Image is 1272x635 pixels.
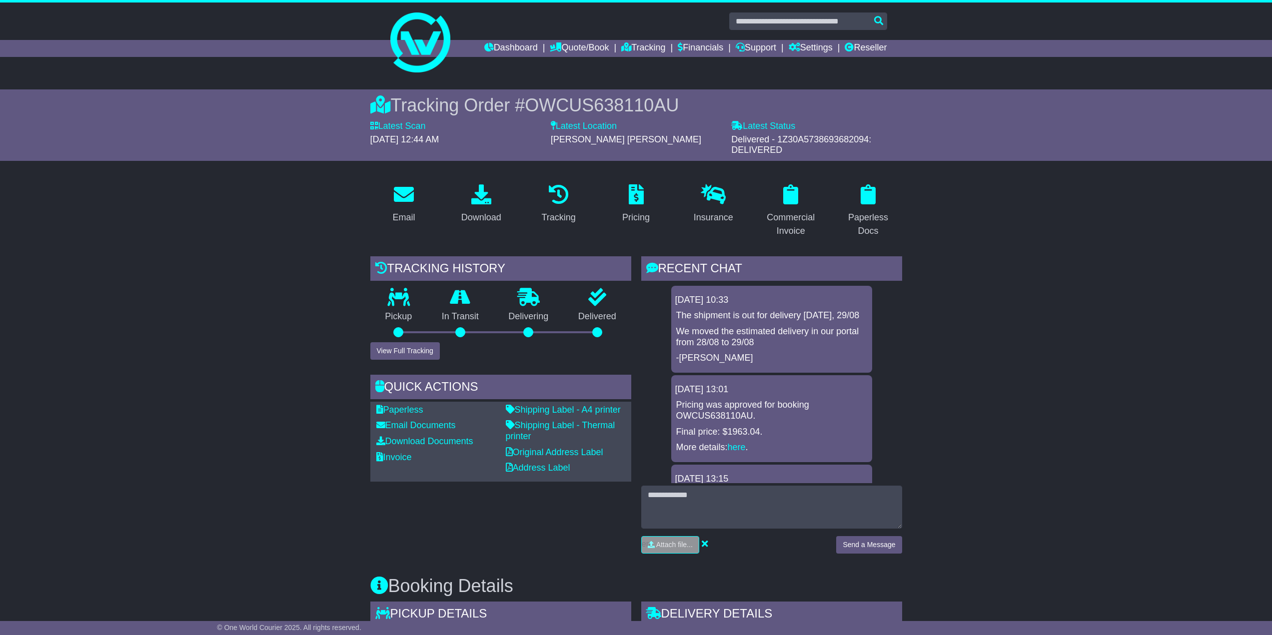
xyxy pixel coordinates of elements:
span: © One World Courier 2025. All rights reserved. [217,624,361,632]
div: [DATE] 10:33 [675,295,868,306]
a: Email [386,181,421,228]
a: here [728,442,746,452]
a: Paperless [376,405,423,415]
a: Settings [789,40,833,57]
a: Commercial Invoice [757,181,825,241]
a: Dashboard [484,40,538,57]
label: Latest Scan [370,121,426,132]
p: More details: . [676,442,867,453]
span: [PERSON_NAME] [PERSON_NAME] [551,134,701,144]
div: Insurance [694,211,733,224]
div: Quick Actions [370,375,631,402]
div: Tracking [541,211,575,224]
p: Delivered [563,311,631,322]
p: Pricing was approved for booking OWCUS638110AU. [676,400,867,421]
label: Latest Status [731,121,795,132]
a: Reseller [845,40,887,57]
a: Download Documents [376,436,473,446]
a: Shipping Label - A4 printer [506,405,621,415]
a: Support [736,40,776,57]
div: [DATE] 13:01 [675,384,868,395]
div: RECENT CHAT [641,256,902,283]
div: Pickup Details [370,602,631,629]
a: Tracking [621,40,665,57]
p: We moved the estimated delivery in our portal from 28/08 to 29/08 [676,326,867,348]
span: [DATE] 12:44 AM [370,134,439,144]
div: [DATE] 13:15 [675,474,868,485]
button: Send a Message [836,536,902,554]
a: Insurance [687,181,740,228]
a: Shipping Label - Thermal printer [506,420,615,441]
div: Pricing [622,211,650,224]
p: Pickup [370,311,427,322]
p: Delivering [494,311,564,322]
div: Tracking Order # [370,94,902,116]
a: Invoice [376,452,412,462]
a: Quote/Book [550,40,609,57]
a: Address Label [506,463,570,473]
div: Tracking history [370,256,631,283]
div: Email [392,211,415,224]
label: Latest Location [551,121,617,132]
span: Delivered - 1Z30A5738693682094: DELIVERED [731,134,871,155]
div: Commercial Invoice [764,211,818,238]
a: Tracking [535,181,582,228]
div: Download [461,211,501,224]
p: -[PERSON_NAME] [676,353,867,364]
a: Email Documents [376,420,456,430]
a: Download [455,181,508,228]
div: Paperless Docs [841,211,896,238]
p: In Transit [427,311,494,322]
div: Delivery Details [641,602,902,629]
p: The shipment is out for delivery [DATE], 29/08 [676,310,867,321]
h3: Booking Details [370,576,902,596]
a: Paperless Docs [835,181,902,241]
a: Original Address Label [506,447,603,457]
a: Financials [678,40,723,57]
button: View Full Tracking [370,342,440,360]
a: Pricing [616,181,656,228]
p: Final price: $1963.04. [676,427,867,438]
span: OWCUS638110AU [525,95,679,115]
